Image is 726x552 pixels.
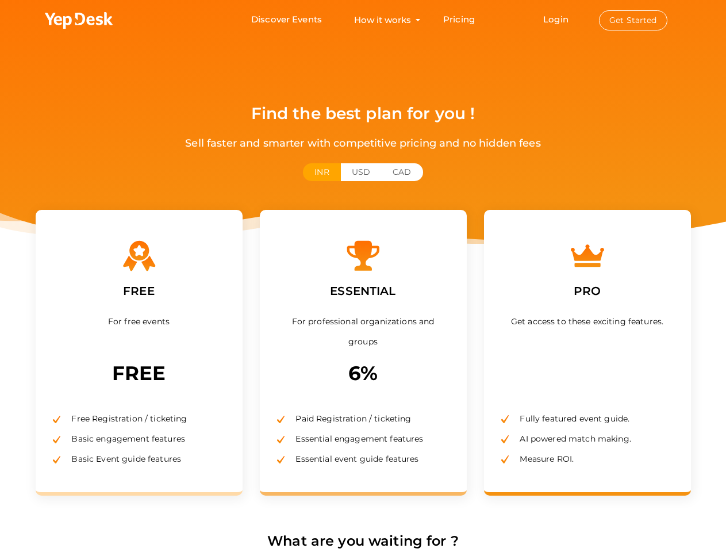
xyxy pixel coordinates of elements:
[277,456,285,463] img: Success
[251,9,322,30] a: Discover Events
[303,163,340,181] button: INR
[340,163,382,181] button: USD
[321,273,404,309] label: ESSENTIAL
[501,415,509,423] img: Success
[53,312,225,358] div: For free events
[114,273,163,309] label: FREE
[351,9,414,30] button: How it works
[511,434,631,444] span: AI powered match making.
[287,413,411,424] span: Paid Registration / ticketing
[346,239,381,273] img: trophy.svg
[277,312,450,358] div: For professional organizations and groups
[53,436,61,443] img: Success
[6,135,720,152] div: Sell faster and smarter with competitive pricing and no hidden fees
[570,239,605,273] img: crown.svg
[443,9,475,30] a: Pricing
[501,312,674,358] div: Get access to these exciting features.
[543,14,568,25] a: Login
[277,436,285,443] img: Success
[501,455,509,463] img: Success
[501,435,509,443] img: Success
[287,434,423,444] span: Essential engagement features
[511,454,574,464] span: Measure ROI.
[287,454,418,464] span: Essential event guide features
[122,239,156,273] img: Free
[63,434,185,444] span: Basic engagement features
[511,413,629,424] span: Fully featured event guide.
[381,163,422,181] button: CAD
[63,454,181,464] span: Basic Event guide features
[53,456,61,463] img: Success
[53,358,225,389] p: FREE
[277,416,285,423] img: Success
[267,530,459,552] label: What are you waiting for ?
[565,273,609,309] label: PRO
[6,92,720,135] div: Find the best plan for you !
[277,358,450,389] p: 6%
[63,413,187,424] span: Free Registration / ticketing
[599,10,667,30] button: Get Started
[53,416,61,423] img: Success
